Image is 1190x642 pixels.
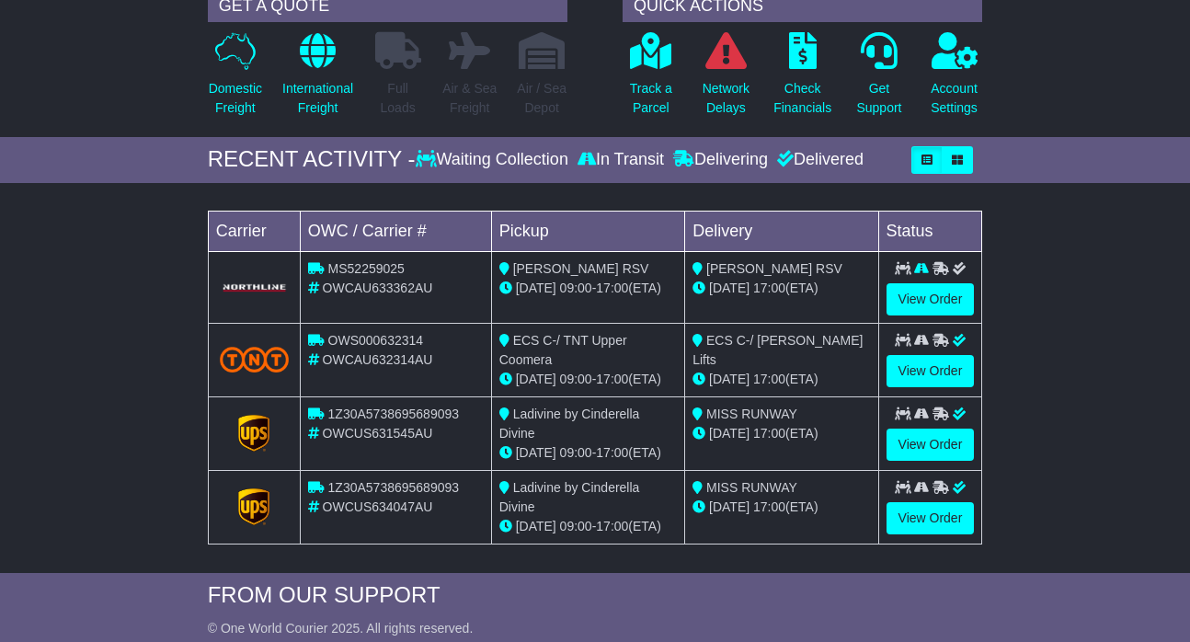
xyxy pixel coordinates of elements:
td: Status [878,211,982,251]
span: [DATE] [709,426,749,441]
span: OWCAU633362AU [323,281,433,295]
div: In Transit [573,150,669,170]
img: TNT_Domestic.png [220,347,289,372]
span: 17:00 [753,426,785,441]
span: ECS C-/ TNT Upper Coomera [499,333,627,367]
span: 17:00 [596,445,628,460]
span: MISS RUNWAY [706,407,797,421]
span: OWCUS634047AU [323,499,433,514]
a: GetSupport [855,31,902,128]
span: 09:00 [560,281,592,295]
span: OWS000632314 [328,333,424,348]
div: (ETA) [692,279,870,298]
span: © One World Courier 2025. All rights reserved. [208,621,474,636]
a: DomesticFreight [208,31,263,128]
a: Track aParcel [629,31,673,128]
span: [DATE] [709,372,749,386]
span: [DATE] [516,519,556,533]
div: - (ETA) [499,443,677,463]
span: [DATE] [516,372,556,386]
p: International Freight [282,79,353,118]
div: - (ETA) [499,370,677,389]
a: View Order [887,283,975,315]
p: Check Financials [773,79,831,118]
p: Domestic Freight [209,79,262,118]
div: (ETA) [692,370,870,389]
span: 09:00 [560,445,592,460]
span: 17:00 [596,372,628,386]
td: OWC / Carrier # [300,211,491,251]
span: 17:00 [596,519,628,533]
div: (ETA) [692,424,870,443]
td: Pickup [491,211,684,251]
p: Get Support [856,79,901,118]
div: FROM OUR SUPPORT [208,582,983,609]
span: OWCAU632314AU [323,352,433,367]
span: 17:00 [753,499,785,514]
p: Air / Sea Depot [517,79,566,118]
a: View Order [887,502,975,534]
span: MISS RUNWAY [706,480,797,495]
img: GetCarrierServiceLogo [220,282,289,293]
p: Network Delays [703,79,749,118]
div: Delivering [669,150,772,170]
span: [DATE] [516,445,556,460]
p: Account Settings [931,79,978,118]
div: - (ETA) [499,279,677,298]
a: AccountSettings [930,31,978,128]
p: Full Loads [375,79,421,118]
td: Delivery [685,211,878,251]
td: Carrier [208,211,300,251]
p: Track a Parcel [630,79,672,118]
div: (ETA) [692,498,870,517]
span: MS52259025 [328,261,405,276]
span: ECS C-/ [PERSON_NAME] Lifts [692,333,863,367]
span: 1Z30A5738695689093 [328,407,459,421]
span: 17:00 [753,281,785,295]
span: [PERSON_NAME] RSV [513,261,649,276]
div: Waiting Collection [416,150,573,170]
a: NetworkDelays [702,31,750,128]
div: RECENT ACTIVITY - [208,146,416,173]
p: Air & Sea Freight [442,79,497,118]
span: [PERSON_NAME] RSV [706,261,842,276]
img: GetCarrierServiceLogo [238,415,269,452]
span: Ladivine by Cinderella Divine [499,407,640,441]
span: 17:00 [596,281,628,295]
a: InternationalFreight [281,31,354,128]
div: - (ETA) [499,517,677,536]
span: [DATE] [709,499,749,514]
span: OWCUS631545AU [323,426,433,441]
a: View Order [887,355,975,387]
span: [DATE] [516,281,556,295]
span: 17:00 [753,372,785,386]
span: 09:00 [560,372,592,386]
a: CheckFinancials [772,31,832,128]
span: 09:00 [560,519,592,533]
div: Delivered [772,150,864,170]
span: Ladivine by Cinderella Divine [499,480,640,514]
span: 1Z30A5738695689093 [328,480,459,495]
span: [DATE] [709,281,749,295]
a: View Order [887,429,975,461]
img: GetCarrierServiceLogo [238,488,269,525]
